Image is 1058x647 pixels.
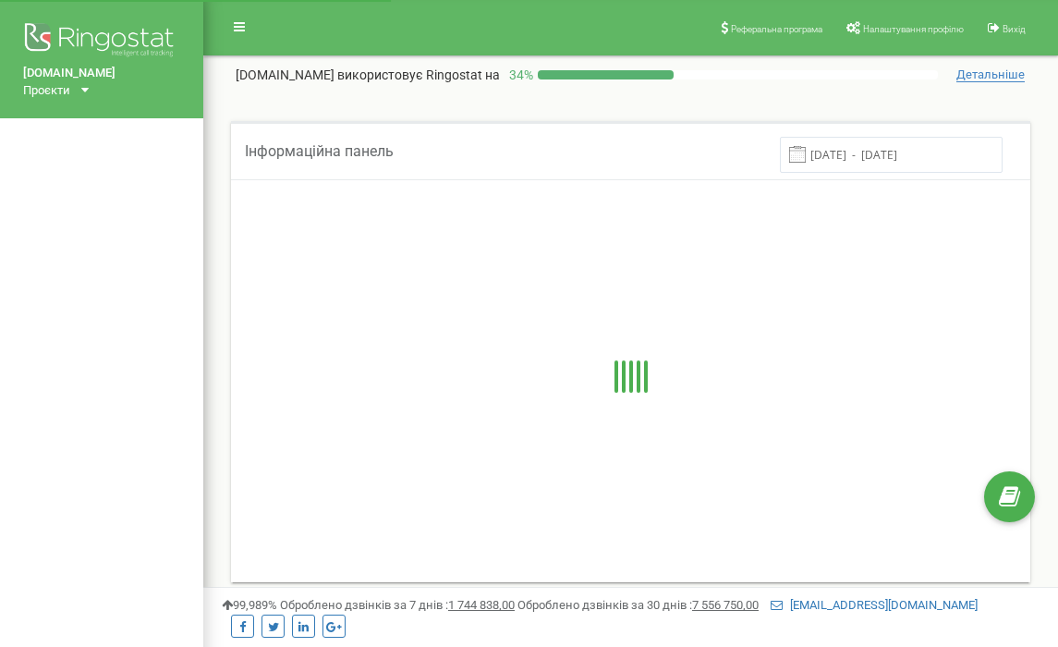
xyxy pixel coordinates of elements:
[236,66,500,84] p: [DOMAIN_NAME]
[517,598,759,612] span: Оброблено дзвінків за 30 днів :
[1003,24,1026,34] span: Вихід
[23,65,180,82] a: [DOMAIN_NAME]
[771,598,978,612] a: [EMAIL_ADDRESS][DOMAIN_NAME]
[280,598,515,612] span: Оброблено дзвінків за 7 днів :
[956,67,1025,82] span: Детальніше
[863,24,964,34] span: Налаштування профілю
[245,142,394,160] span: Інформаційна панель
[448,598,515,612] u: 1 744 838,00
[500,66,538,84] p: 34 %
[23,18,180,65] img: Ringostat logo
[222,598,277,612] span: 99,989%
[23,82,70,100] div: Проєкти
[692,598,759,612] u: 7 556 750,00
[337,67,500,82] span: використовує Ringostat на
[731,24,822,34] span: Реферальна програма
